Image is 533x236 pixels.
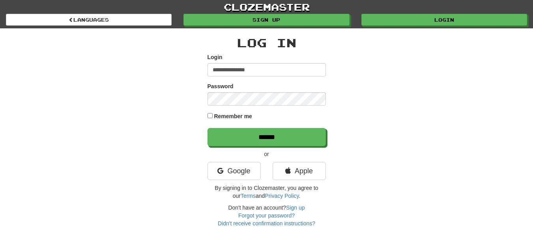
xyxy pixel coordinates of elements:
a: Languages [6,14,172,26]
a: Google [208,162,261,180]
label: Login [208,53,223,61]
p: By signing in to Clozemaster, you agree to our and . [208,184,326,200]
label: Remember me [214,112,252,120]
a: Privacy Policy [265,193,299,199]
a: Sign up [286,204,305,211]
h2: Log In [208,36,326,49]
a: Apple [273,162,326,180]
a: Forgot your password? [238,212,295,219]
div: Don't have an account? [208,204,326,227]
a: Terms [241,193,256,199]
label: Password [208,82,234,90]
a: Didn't receive confirmation instructions? [218,220,315,227]
a: Login [361,14,527,26]
a: Sign up [183,14,349,26]
p: or [208,150,326,158]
